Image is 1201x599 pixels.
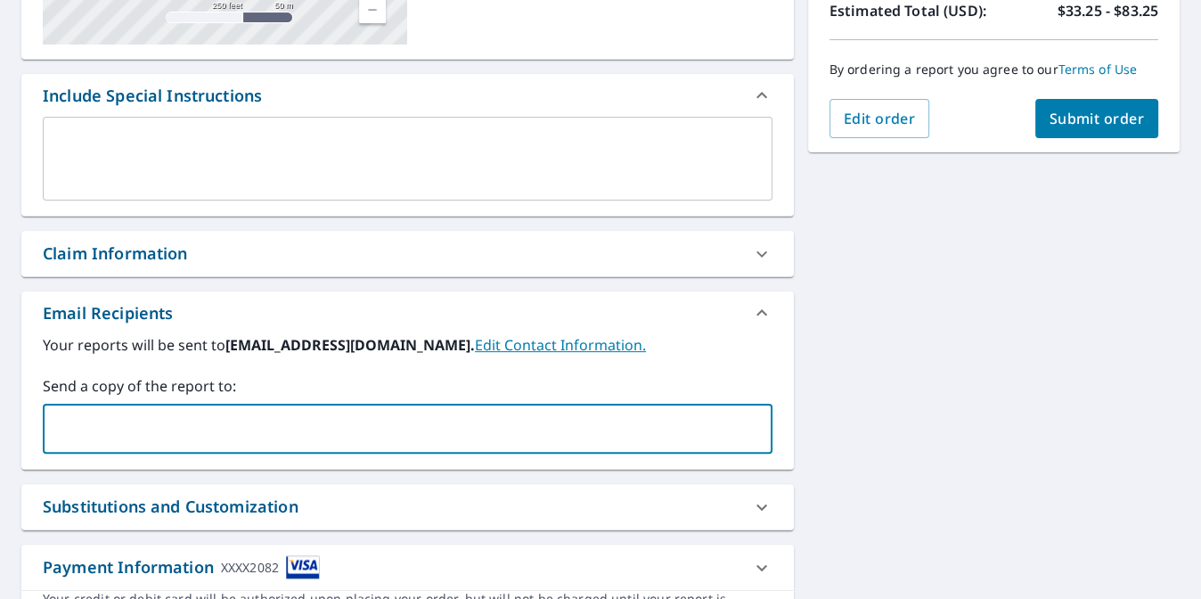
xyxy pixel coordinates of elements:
[43,495,298,519] div: Substitutions and Customization
[21,291,794,334] div: Email Recipients
[1050,109,1145,128] span: Submit order
[1058,61,1138,78] a: Terms of Use
[829,99,930,138] button: Edit order
[43,301,173,325] div: Email Recipients
[21,74,794,117] div: Include Special Instructions
[221,555,279,579] div: XXXX2082
[475,335,646,355] a: EditContactInfo
[43,84,262,108] div: Include Special Instructions
[43,375,772,397] label: Send a copy of the report to:
[844,109,916,128] span: Edit order
[829,62,1158,78] p: By ordering a report you agree to our
[43,242,188,266] div: Claim Information
[1035,99,1159,138] button: Submit order
[43,334,772,356] label: Your reports will be sent to
[21,484,794,529] div: Substitutions and Customization
[225,335,475,355] b: [EMAIL_ADDRESS][DOMAIN_NAME].
[21,231,794,276] div: Claim Information
[43,555,320,579] div: Payment Information
[286,555,320,579] img: cardImage
[21,545,794,590] div: Payment InformationXXXX2082cardImage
